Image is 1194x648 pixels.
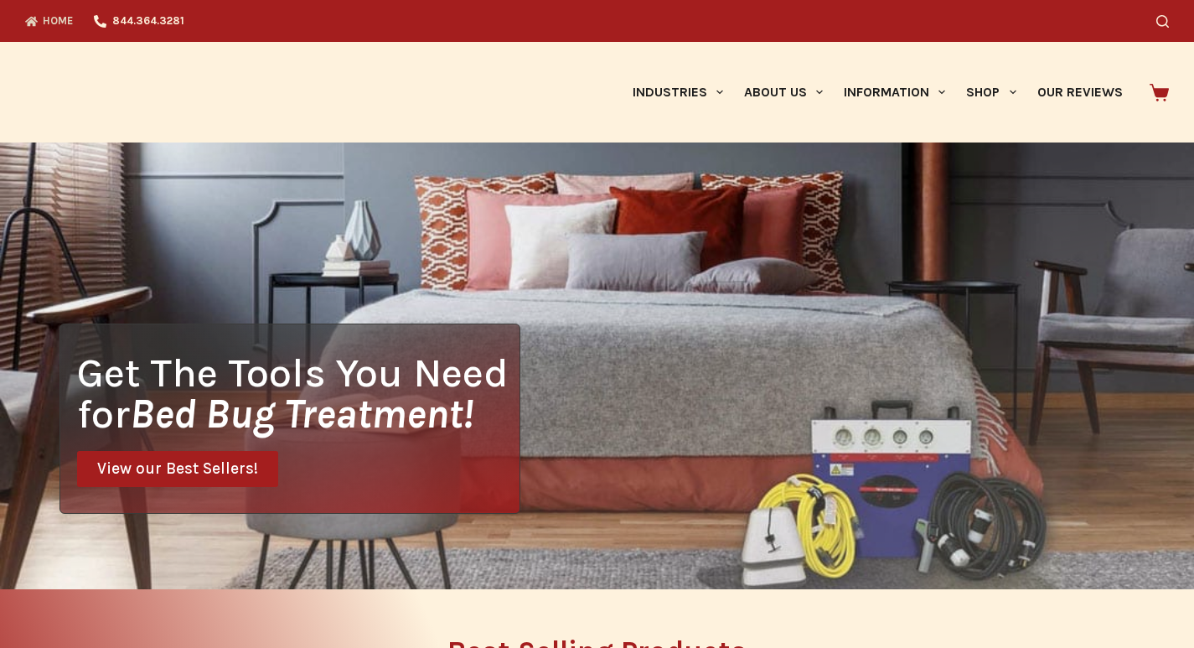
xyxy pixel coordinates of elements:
[77,451,278,487] a: View our Best Sellers!
[1156,15,1169,28] button: Search
[25,55,245,130] img: Prevsol/Bed Bug Heat Doctor
[77,352,519,434] h1: Get The Tools You Need for
[733,42,833,143] a: About Us
[622,42,1133,143] nav: Primary
[1026,42,1133,143] a: Our Reviews
[834,42,956,143] a: Information
[956,42,1026,143] a: Shop
[97,461,258,477] span: View our Best Sellers!
[622,42,733,143] a: Industries
[130,390,473,438] i: Bed Bug Treatment!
